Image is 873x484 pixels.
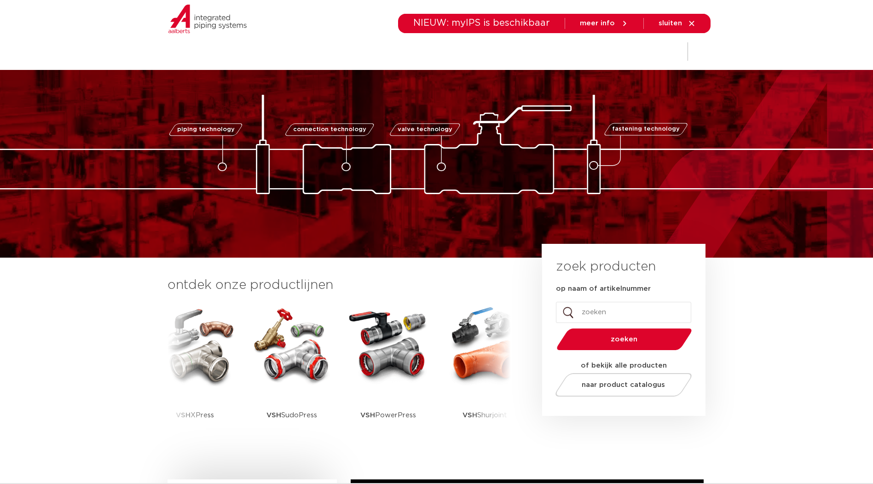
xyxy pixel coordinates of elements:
span: meer info [580,20,615,27]
span: piping technology [177,127,235,133]
a: markten [368,34,397,69]
a: VSHSudoPress [250,304,333,444]
p: XPress [176,386,214,444]
span: connection technology [293,127,366,133]
label: op naam of artikelnummer [556,284,651,294]
strong: VSH [360,412,375,419]
a: VSHPowerPress [347,304,430,444]
p: Shurjoint [463,386,507,444]
span: fastening technology [612,127,680,133]
p: SudoPress [266,386,317,444]
a: meer info [580,19,629,28]
span: sluiten [659,20,682,27]
p: PowerPress [360,386,416,444]
strong: of bekijk alle producten [581,362,667,369]
strong: VSH [463,412,477,419]
h3: zoek producten [556,258,656,276]
span: naar product catalogus [582,381,665,388]
a: toepassingen [416,34,464,69]
a: downloads [482,34,521,69]
a: sluiten [659,19,696,28]
h3: ontdek onze productlijnen [168,276,511,294]
a: naar product catalogus [553,373,694,397]
span: valve technology [398,127,452,133]
span: NIEUW: myIPS is beschikbaar [413,18,550,28]
span: zoeken [580,336,668,343]
strong: VSH [266,412,281,419]
input: zoeken [556,302,691,323]
a: over ons [588,34,619,69]
a: VSHXPress [154,304,237,444]
nav: Menu [312,34,619,69]
a: services [540,34,569,69]
button: zoeken [553,328,695,351]
a: producten [312,34,349,69]
strong: VSH [176,412,191,419]
a: VSHShurjoint [444,304,526,444]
